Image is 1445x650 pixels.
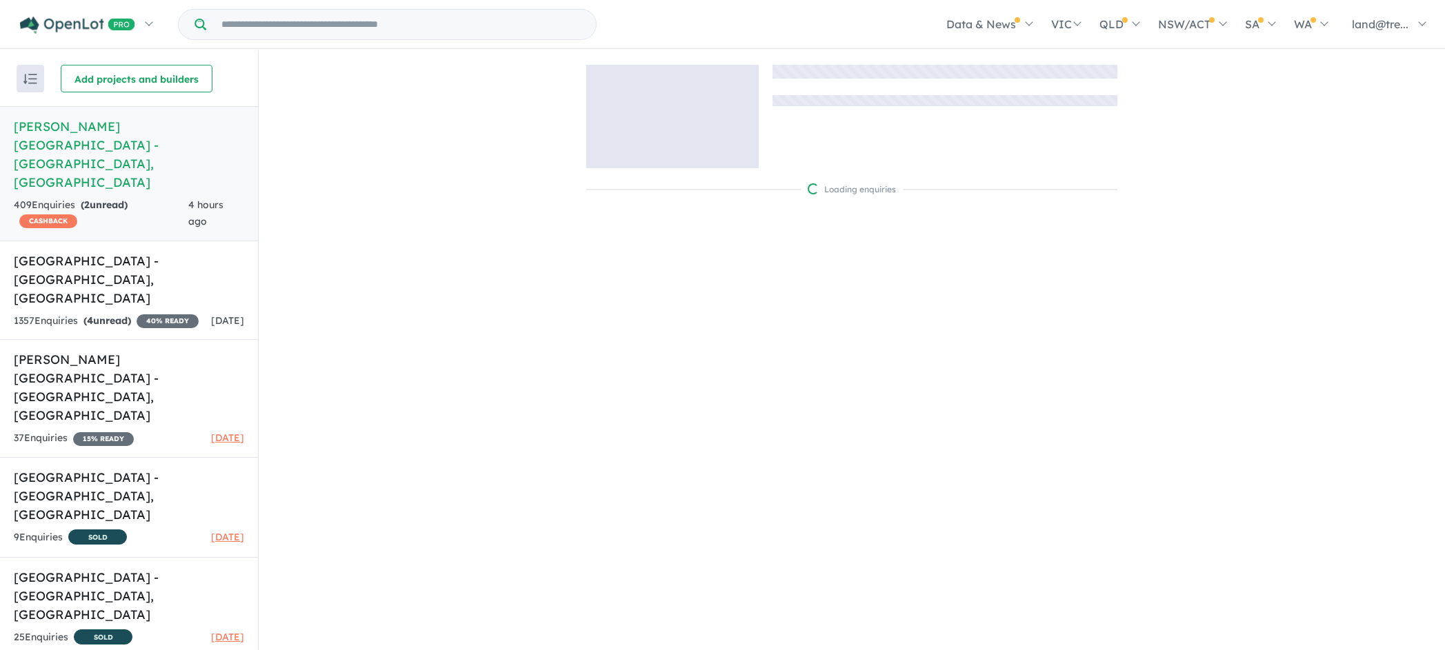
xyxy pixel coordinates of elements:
[19,214,77,228] span: CASHBACK
[81,199,128,211] strong: ( unread)
[14,197,188,230] div: 409 Enquir ies
[20,17,135,34] img: Openlot PRO Logo White
[68,529,127,545] span: SOLD
[83,314,131,327] strong: ( unread)
[14,350,244,425] h5: [PERSON_NAME] [GEOGRAPHIC_DATA] - [GEOGRAPHIC_DATA] , [GEOGRAPHIC_DATA]
[14,629,132,647] div: 25 Enquir ies
[73,432,134,446] span: 15 % READY
[61,65,212,92] button: Add projects and builders
[209,10,593,39] input: Try estate name, suburb, builder or developer
[14,468,244,524] h5: [GEOGRAPHIC_DATA] - [GEOGRAPHIC_DATA] , [GEOGRAPHIC_DATA]
[23,74,37,84] img: sort.svg
[211,431,244,444] span: [DATE]
[14,313,199,329] div: 1357 Enquir ies
[87,314,93,327] span: 4
[808,183,896,196] div: Loading enquiries
[188,199,223,227] span: 4 hours ago
[211,631,244,643] span: [DATE]
[14,568,244,624] h5: [GEOGRAPHIC_DATA] - [GEOGRAPHIC_DATA] , [GEOGRAPHIC_DATA]
[211,531,244,543] span: [DATE]
[1352,17,1408,31] span: land@tre...
[14,529,127,547] div: 9 Enquir ies
[211,314,244,327] span: [DATE]
[14,252,244,307] h5: [GEOGRAPHIC_DATA] - [GEOGRAPHIC_DATA] , [GEOGRAPHIC_DATA]
[14,117,244,192] h5: [PERSON_NAME][GEOGRAPHIC_DATA] - [GEOGRAPHIC_DATA] , [GEOGRAPHIC_DATA]
[14,430,134,447] div: 37 Enquir ies
[84,199,90,211] span: 2
[74,629,132,644] span: SOLD
[137,314,199,328] span: 40 % READY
